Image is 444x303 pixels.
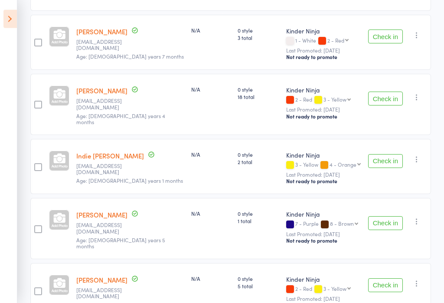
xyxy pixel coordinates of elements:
div: 2 - Red [286,97,361,104]
small: Last Promoted: [DATE] [286,231,361,237]
span: Age: [DEMOGRAPHIC_DATA] years 7 months [76,53,184,60]
span: 0 style [238,86,279,93]
div: N/A [191,210,231,217]
div: 3 - Yellow [323,286,346,292]
div: N/A [191,151,231,158]
span: 0 style [238,27,279,34]
span: 0 style [238,151,279,158]
span: Age: [DEMOGRAPHIC_DATA] years 1 months [76,177,183,184]
div: 3 - Yellow [323,97,346,102]
span: 0 style [238,210,279,217]
a: [PERSON_NAME] [76,276,127,285]
div: Not ready to promote [286,178,361,185]
div: 2 - Red [327,38,344,43]
small: lauren@mylittleempire.com.au [76,222,133,235]
span: 2 total [238,158,279,166]
button: Check in [368,279,403,293]
a: [PERSON_NAME] [76,86,127,96]
small: Last Promoted: [DATE] [286,296,361,302]
div: N/A [191,86,231,93]
span: 5 total [238,283,279,290]
small: Last Promoted: [DATE] [286,48,361,54]
span: Age: [DEMOGRAPHIC_DATA] years 5 months [76,237,165,250]
div: 1 - White [286,38,361,45]
div: 7 - Purple [286,221,361,228]
div: Kinder Ninja [286,151,361,160]
div: Not ready to promote [286,113,361,120]
button: Check in [368,155,403,168]
div: Kinder Ninja [286,275,361,284]
a: Indie [PERSON_NAME] [76,151,144,161]
span: 3 total [238,34,279,42]
div: Not ready to promote [286,237,361,244]
div: N/A [191,27,231,34]
div: 8 - Brown [330,221,354,227]
a: [PERSON_NAME] [76,211,127,220]
small: stella_14_03@hotmail.com [76,39,133,52]
div: Kinder Ninja [286,210,361,219]
div: 3 - Yellow [286,162,361,169]
span: 1 total [238,217,279,225]
div: 2 - Red [286,286,361,293]
button: Check in [368,217,403,231]
small: Rodgrof@gmail.com [76,98,133,111]
div: 4 - Orange [330,162,356,168]
small: Last Promoted: [DATE] [286,172,361,178]
span: 18 total [238,93,279,101]
small: Last Promoted: [DATE] [286,107,361,113]
span: Age: [DEMOGRAPHIC_DATA] years 4 months [76,112,165,126]
small: kerryjech@gmail.com [76,163,133,176]
div: N/A [191,275,231,283]
div: Kinder Ninja [286,27,361,36]
span: 0 style [238,275,279,283]
button: Check in [368,92,403,106]
div: Kinder Ninja [286,86,361,95]
button: Check in [368,30,403,44]
a: [PERSON_NAME] [76,27,127,36]
small: jojohirotoro@hotmail.com [76,287,133,300]
div: Not ready to promote [286,54,361,61]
